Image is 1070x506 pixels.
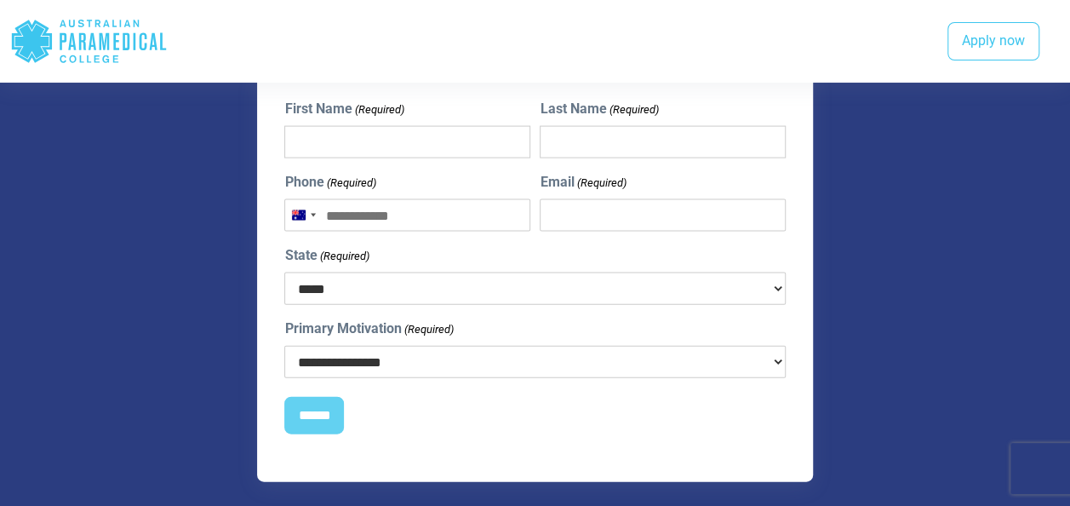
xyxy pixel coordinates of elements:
span: (Required) [403,321,454,338]
button: Selected country [285,200,321,231]
label: Email [540,172,626,193]
label: State [284,245,369,266]
span: (Required) [318,248,369,265]
label: Last Name [540,99,658,119]
span: (Required) [608,101,659,118]
span: (Required) [325,175,376,192]
span: (Required) [575,175,627,192]
label: Primary Motivation [284,319,453,339]
label: First Name [284,99,403,119]
span: (Required) [353,101,404,118]
label: Phone [284,172,375,193]
a: Apply now [947,22,1039,61]
div: Australian Paramedical College [10,14,168,69]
